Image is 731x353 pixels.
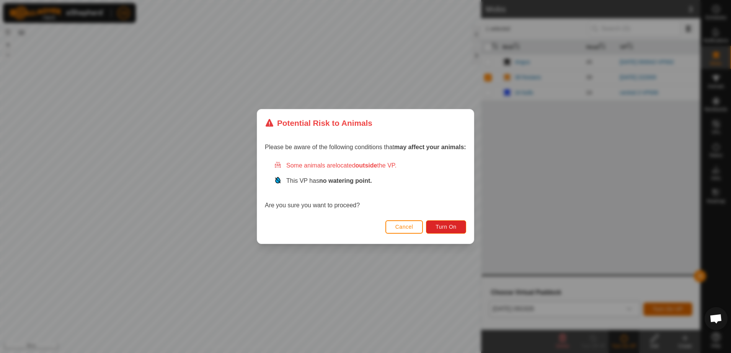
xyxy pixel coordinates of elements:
[436,224,457,230] span: Turn On
[385,220,423,234] button: Cancel
[395,224,413,230] span: Cancel
[356,162,377,169] strong: outside
[274,161,466,170] div: Some animals are
[265,144,466,150] span: Please be aware of the following conditions that
[319,177,372,184] strong: no watering point.
[705,307,728,330] div: Open chat
[265,161,466,210] div: Are you sure you want to proceed?
[336,162,397,169] span: located the VP.
[426,220,466,234] button: Turn On
[286,177,372,184] span: This VP has
[394,144,466,150] strong: may affect your animals:
[265,117,372,129] div: Potential Risk to Animals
